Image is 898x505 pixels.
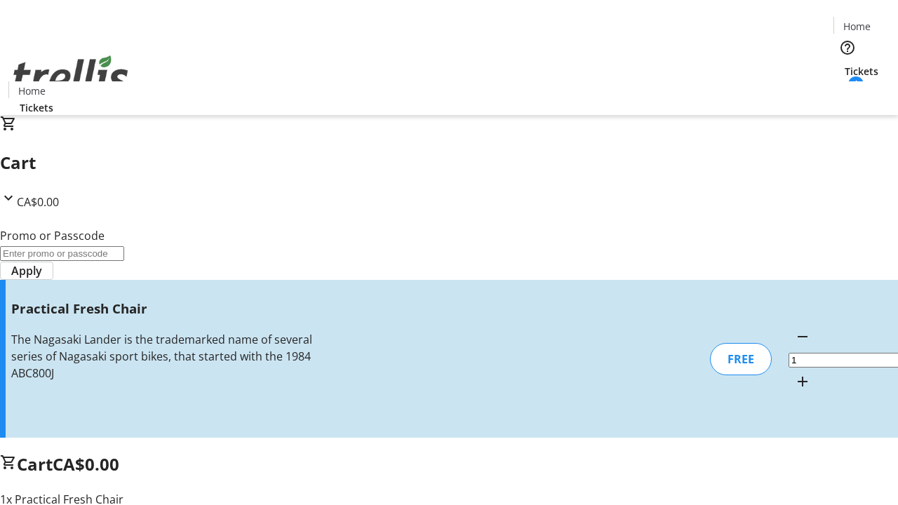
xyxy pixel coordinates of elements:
button: Help [833,34,862,62]
button: Increment by one [789,368,817,396]
span: Home [843,19,871,34]
button: Cart [833,79,862,107]
span: Apply [11,262,42,279]
span: CA$0.00 [53,452,119,476]
a: Tickets [833,64,890,79]
span: Home [18,83,46,98]
div: The Nagasaki Lander is the trademarked name of several series of Nagasaki sport bikes, that start... [11,331,318,382]
a: Home [834,19,879,34]
span: Tickets [845,64,878,79]
div: FREE [710,343,772,375]
h3: Practical Fresh Chair [11,299,318,318]
span: CA$0.00 [17,194,59,210]
img: Orient E2E Organization oLZarfd70T's Logo [8,40,133,110]
button: Decrement by one [789,323,817,351]
span: Tickets [20,100,53,115]
a: Tickets [8,100,65,115]
a: Home [9,83,54,98]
